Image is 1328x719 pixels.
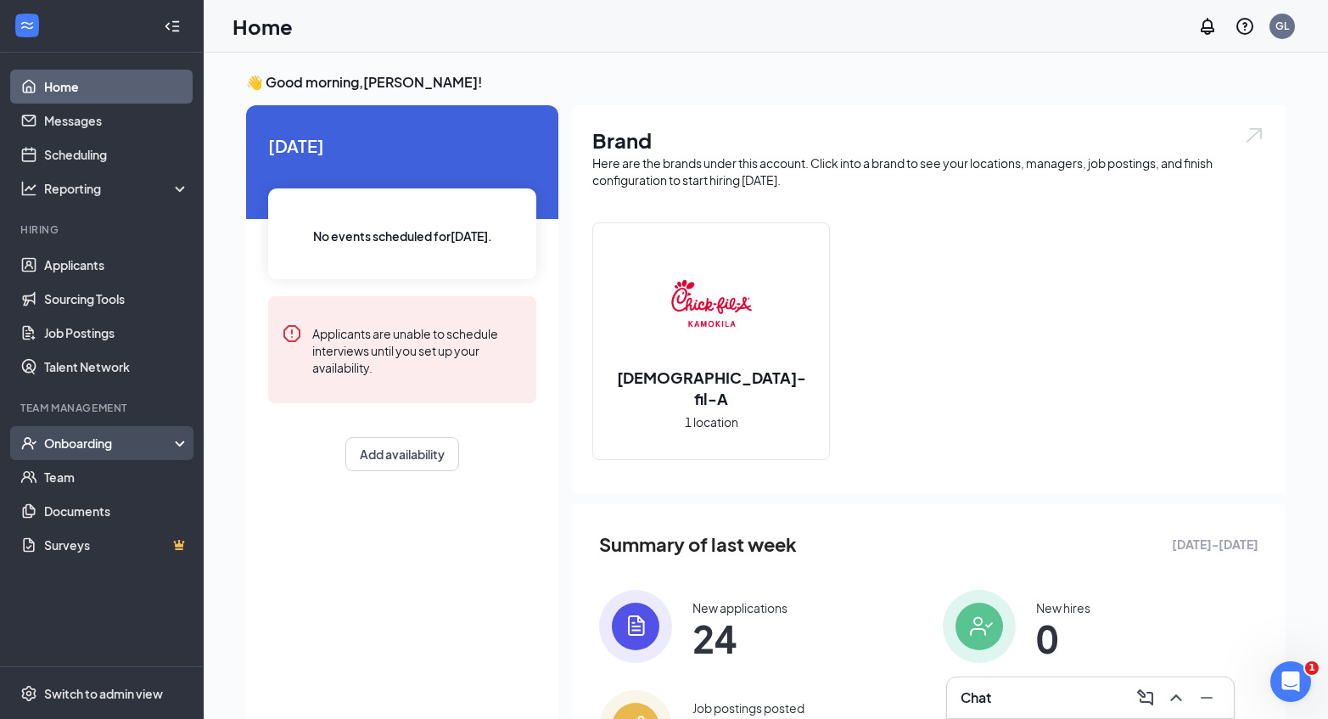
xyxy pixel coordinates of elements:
button: ComposeMessage [1132,684,1159,711]
img: icon [943,590,1016,663]
a: SurveysCrown [44,528,189,562]
h3: Chat [961,688,991,707]
svg: Error [282,323,302,344]
span: 1 location [685,413,738,431]
div: GL [1275,19,1289,33]
a: Messages [44,104,189,138]
div: Onboarding [44,435,175,452]
img: icon [599,590,672,663]
img: Chick-fil-A [657,251,765,360]
div: Reporting [44,180,190,197]
span: [DATE] - [DATE] [1172,535,1258,553]
svg: WorkstreamLogo [19,17,36,34]
svg: Collapse [164,18,181,35]
a: Documents [44,494,189,528]
div: Here are the brands under this account. Click into a brand to see your locations, managers, job p... [592,154,1265,188]
div: New hires [1036,599,1090,616]
svg: Settings [20,685,37,702]
svg: Minimize [1196,688,1217,708]
a: Applicants [44,248,189,282]
div: Applicants are unable to schedule interviews until you set up your availability. [312,323,523,376]
div: Switch to admin view [44,685,163,702]
span: 1 [1305,661,1319,675]
a: Scheduling [44,138,189,171]
span: No events scheduled for [DATE] . [313,227,492,245]
svg: Analysis [20,180,37,197]
svg: QuestionInfo [1235,16,1255,37]
svg: UserCheck [20,435,37,452]
h2: [DEMOGRAPHIC_DATA]-fil-A [593,367,829,409]
span: 24 [692,623,787,654]
a: Home [44,70,189,104]
a: Talent Network [44,350,189,384]
a: Sourcing Tools [44,282,189,316]
svg: Notifications [1197,16,1218,37]
div: New applications [692,599,787,616]
h1: Home [233,12,293,41]
svg: ComposeMessage [1135,688,1156,708]
span: Summary of last week [599,530,797,559]
iframe: Intercom live chat [1270,661,1311,702]
div: Job postings posted [692,699,804,716]
div: Team Management [20,401,186,415]
h3: 👋 Good morning, [PERSON_NAME] ! [246,73,1286,92]
svg: ChevronUp [1166,688,1186,708]
a: Job Postings [44,316,189,350]
img: open.6027fd2a22e1237b5b06.svg [1243,126,1265,145]
button: Add availability [345,437,459,471]
h1: Brand [592,126,1265,154]
span: [DATE] [268,132,536,159]
a: Team [44,460,189,494]
button: ChevronUp [1163,684,1190,711]
button: Minimize [1193,684,1220,711]
div: Hiring [20,222,186,237]
span: 0 [1036,623,1090,654]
